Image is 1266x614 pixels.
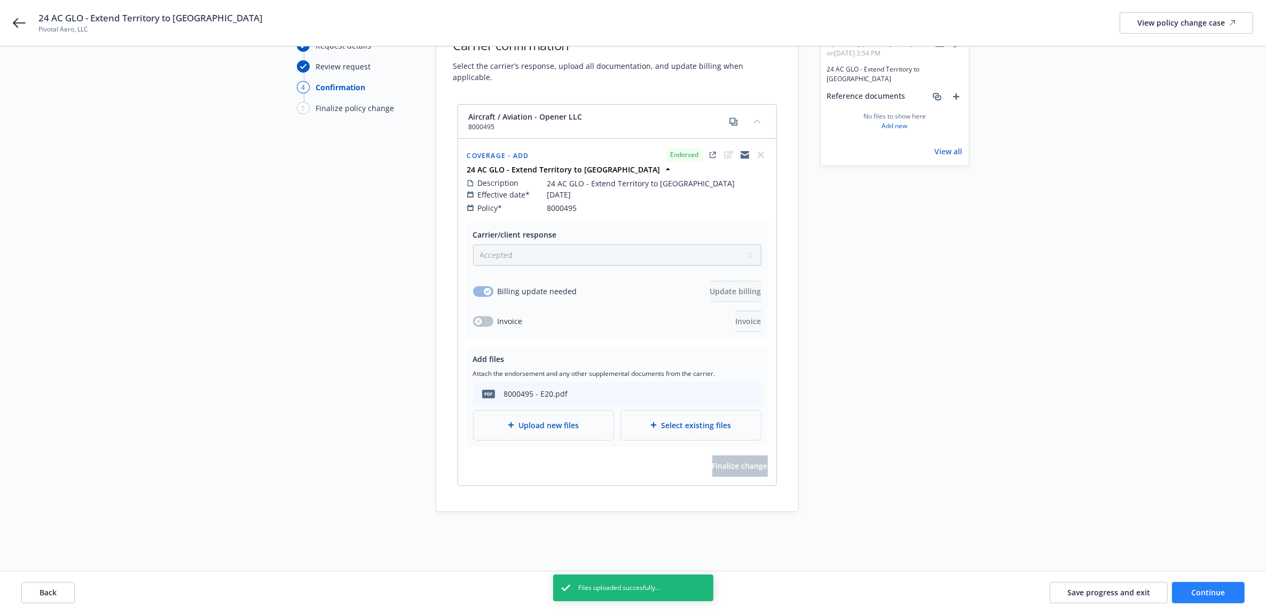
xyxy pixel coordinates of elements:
[661,420,731,431] span: Select existing files
[827,90,906,103] span: Reference documents
[467,164,660,175] strong: 24 AC GLO - Extend Territory to [GEOGRAPHIC_DATA]
[547,202,577,214] span: 8000495
[40,587,57,597] span: Back
[482,390,495,398] span: pdf
[473,369,761,378] span: Attach the endorsement and any other supplemental documents from the carrier.
[21,582,75,603] button: Back
[712,461,768,471] span: Finalize change
[931,90,943,103] a: associate
[749,113,766,130] button: collapse content
[469,122,583,132] span: 8000495
[1172,582,1245,603] button: Continue
[754,148,767,161] span: close
[478,202,502,214] span: Policy*
[736,316,761,326] span: Invoice
[547,189,571,200] span: [DATE]
[504,388,568,399] div: 8000495 - E20.pdf
[297,81,310,93] div: 4
[738,148,751,161] a: copyLogging
[498,286,577,297] span: Billing update needed
[478,189,530,200] span: Effective date*
[473,354,505,364] span: Add files
[1192,587,1225,597] span: Continue
[706,148,719,161] a: external
[478,177,519,188] span: Description
[469,111,583,122] span: Aircraft / Aviation - Opener LLC
[1050,582,1168,603] button: Save progress and exit
[579,583,660,593] span: Files uploaded succesfully...
[453,60,781,83] span: Select the carrier’s response, upload all documentation, and update billing when applicable.
[620,410,761,440] div: Select existing files
[316,61,371,72] div: Review request
[297,102,310,114] div: 5
[473,230,557,240] span: Carrier/client response
[38,25,263,34] span: Pivotal Aero, LLC
[710,286,761,296] span: Update billing
[316,82,366,93] div: Confirmation
[722,148,735,161] span: edit
[1067,587,1150,597] span: Save progress and exit
[467,151,529,160] span: Coverage - Add
[736,311,761,332] button: Invoice
[1137,13,1236,33] div: View policy change case
[935,146,963,157] a: View all
[671,150,699,160] span: Endorsed
[710,281,761,302] button: Update billing
[458,105,776,139] div: Aircraft / Aviation - Opener LLC8000495copycollapse content
[316,103,395,114] div: Finalize policy change
[882,121,908,131] a: Add new
[38,12,263,25] span: 24 AC GLO - Extend Territory to [GEOGRAPHIC_DATA]
[498,316,523,327] span: Invoice
[547,178,735,189] span: 24 AC GLO - Extend Territory to [GEOGRAPHIC_DATA]
[518,420,579,431] span: Upload new files
[950,90,963,103] a: add
[827,65,963,84] span: 24 AC GLO - Extend Territory to [GEOGRAPHIC_DATA]
[863,112,926,121] span: No files to show here
[712,455,768,477] button: Finalize change
[827,39,935,58] span: Updated by [PERSON_NAME] on [DATE] 3:54 PM
[1120,12,1253,34] a: View policy change case
[473,410,614,440] div: Upload new files
[727,115,740,128] a: copy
